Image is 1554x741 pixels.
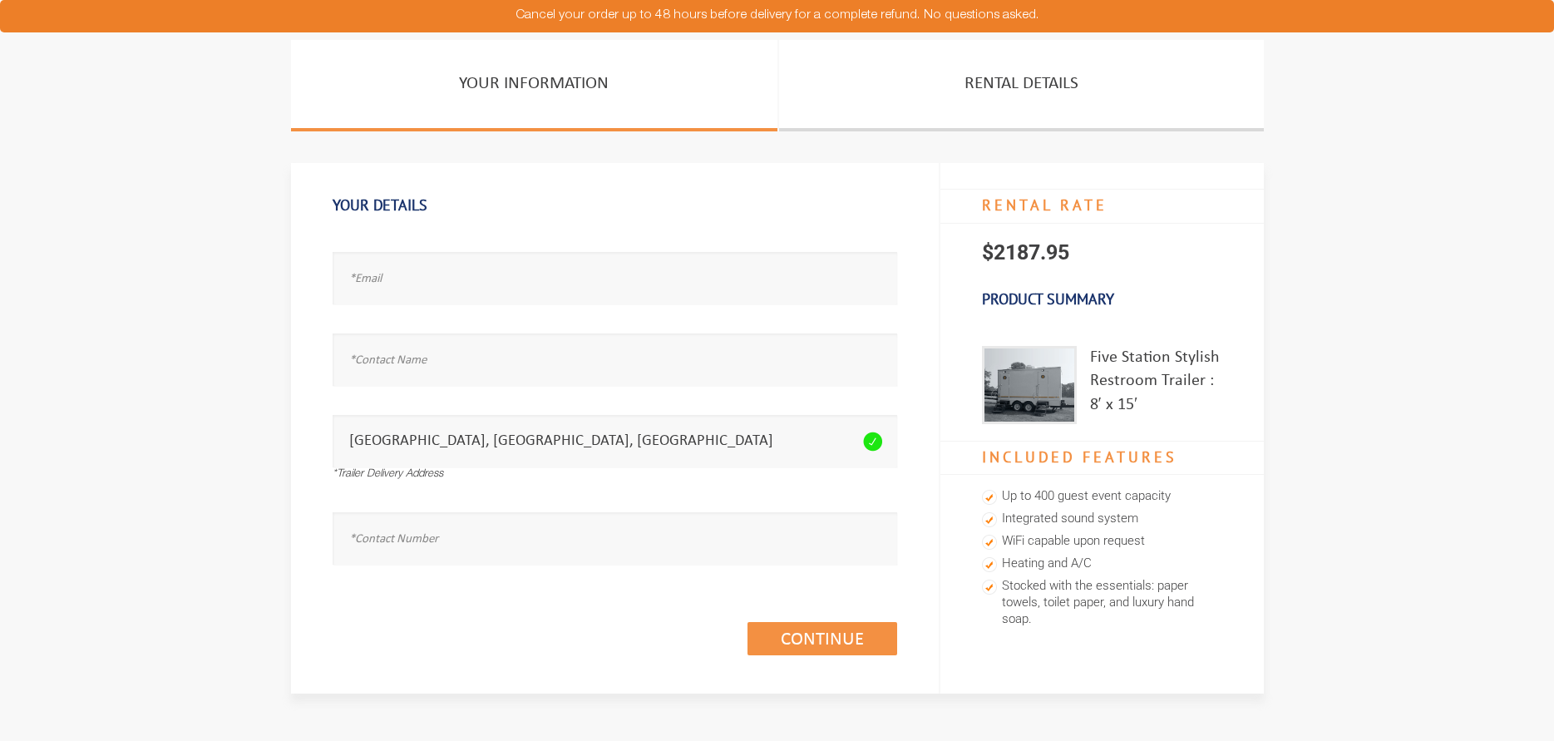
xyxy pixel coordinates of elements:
li: Stocked with the essentials: paper towels, toilet paper, and luxury hand soap. [982,576,1222,631]
li: Up to 400 guest event capacity [982,486,1222,508]
input: *Contact Name [333,333,897,386]
div: Five Station Stylish Restroom Trailer : 8′ x 15′ [1090,346,1222,424]
a: Rental Details [779,40,1264,131]
h4: Included Features [940,441,1264,476]
li: Integrated sound system [982,508,1222,531]
div: *Trailer Delivery Address [333,467,897,483]
a: Your Information [291,40,777,131]
p: $2187.95 [940,224,1264,282]
h1: Your Details [333,188,897,223]
li: Heating and A/C [982,553,1222,576]
li: WiFi capable upon request [982,531,1222,553]
input: *Trailer Delivery Address [333,415,897,467]
h4: RENTAL RATE [940,189,1264,224]
input: *Contact Number [333,512,897,565]
input: *Email [333,252,897,304]
h3: Product Summary [940,282,1264,317]
a: Continue [747,622,897,655]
